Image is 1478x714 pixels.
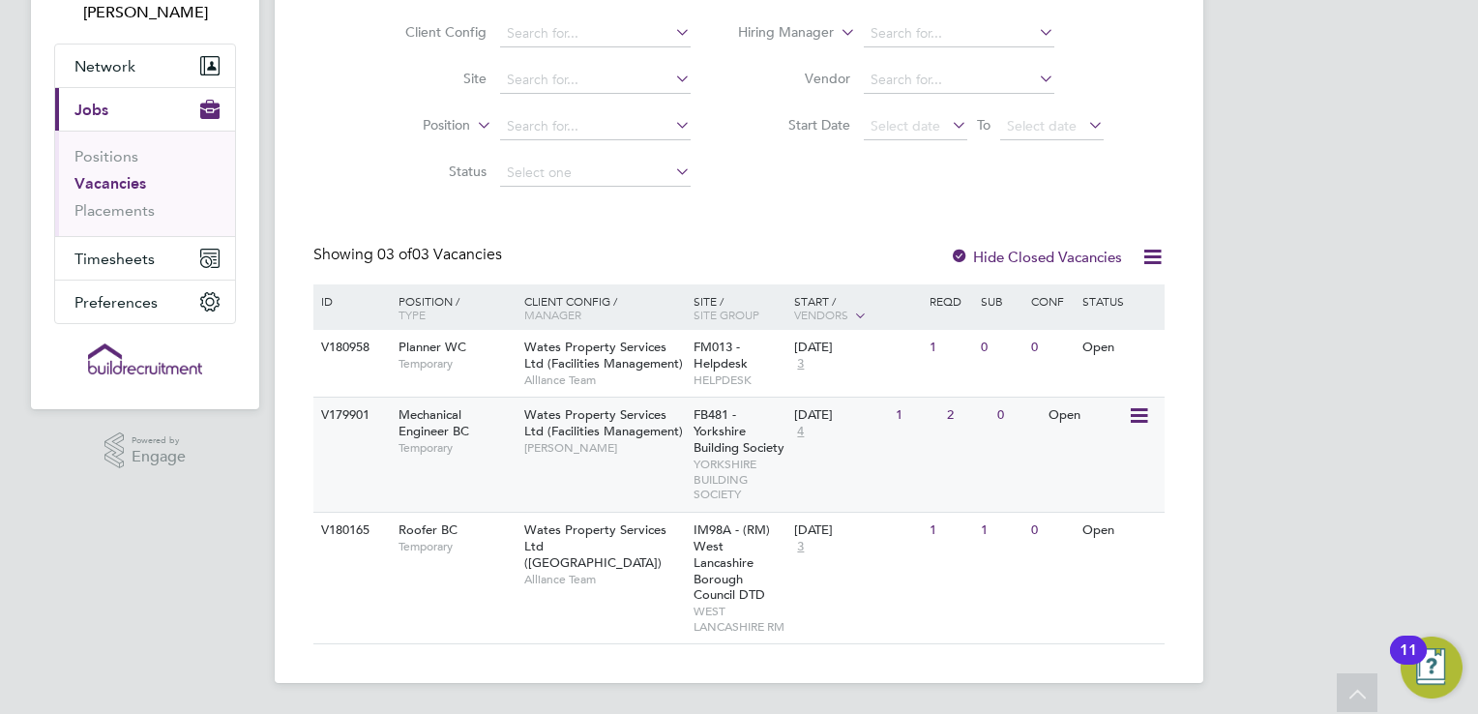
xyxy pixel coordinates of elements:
span: Alliance Team [524,372,684,388]
button: Timesheets [55,237,235,280]
div: Client Config / [519,284,689,331]
div: 1 [976,513,1026,549]
input: Search for... [864,67,1054,94]
span: Manager [524,307,581,322]
span: FB481 - Yorkshire Building Society [694,406,784,456]
div: Conf [1026,284,1077,317]
span: Temporary [399,539,515,554]
div: [DATE] [794,407,886,424]
div: Status [1078,284,1162,317]
label: Site [375,70,487,87]
div: Open [1078,513,1162,549]
div: 1 [925,513,975,549]
div: 1 [891,398,941,433]
div: Start / [789,284,925,333]
input: Search for... [864,20,1054,47]
label: Hide Closed Vacancies [950,248,1122,266]
div: [DATE] [794,340,920,356]
span: Site Group [694,307,759,322]
span: Network [74,57,135,75]
span: YORKSHIRE BUILDING SOCIETY [694,457,785,502]
label: Client Config [375,23,487,41]
button: Open Resource Center, 11 new notifications [1401,637,1463,699]
div: ID [316,284,384,317]
div: V179901 [316,398,384,433]
span: To [971,112,996,137]
input: Search for... [500,20,691,47]
span: Jobs [74,101,108,119]
span: Powered by [132,432,186,449]
span: Temporary [399,356,515,372]
label: Hiring Manager [723,23,834,43]
span: HELPDESK [694,372,785,388]
span: Mechanical Engineer BC [399,406,469,439]
span: Vendors [794,307,848,322]
div: 11 [1400,650,1417,675]
span: Sam White [54,1,236,24]
span: Wates Property Services Ltd (Facilities Management) [524,406,683,439]
input: Select one [500,160,691,187]
div: 0 [976,330,1026,366]
div: Jobs [55,131,235,236]
a: Powered byEngage [104,432,187,469]
span: 3 [794,356,807,372]
div: V180165 [316,513,384,549]
div: Open [1078,330,1162,366]
div: Showing [313,245,506,265]
span: Timesheets [74,250,155,268]
input: Search for... [500,113,691,140]
button: Jobs [55,88,235,131]
div: 0 [1026,513,1077,549]
div: 0 [1026,330,1077,366]
span: IM98A - (RM) West Lancashire Borough Council DTD [694,521,770,604]
a: Positions [74,147,138,165]
div: [DATE] [794,522,920,539]
span: [PERSON_NAME] [524,440,684,456]
span: Wates Property Services Ltd (Facilities Management) [524,339,683,372]
span: Temporary [399,440,515,456]
span: Wates Property Services Ltd ([GEOGRAPHIC_DATA]) [524,521,666,571]
span: Select date [1007,117,1077,134]
label: Vendor [739,70,850,87]
div: 0 [992,398,1043,433]
span: 03 Vacancies [377,245,502,264]
span: 3 [794,539,807,555]
button: Preferences [55,281,235,323]
span: Roofer BC [399,521,458,538]
span: Preferences [74,293,158,312]
span: Select date [871,117,940,134]
a: Placements [74,201,155,220]
div: 2 [942,398,992,433]
img: buildrec-logo-retina.png [88,343,202,374]
span: 03 of [377,245,412,264]
span: Type [399,307,426,322]
div: Sub [976,284,1026,317]
span: Alliance Team [524,572,684,587]
span: 4 [794,424,807,440]
div: Open [1044,398,1128,433]
label: Status [375,163,487,180]
button: Network [55,45,235,87]
div: Site / [689,284,790,331]
label: Start Date [739,116,850,134]
a: Vacancies [74,174,146,193]
label: Position [359,116,470,135]
span: FM013 - Helpdesk [694,339,748,372]
div: Reqd [925,284,975,317]
div: V180958 [316,330,384,366]
div: 1 [925,330,975,366]
input: Search for... [500,67,691,94]
span: Planner WC [399,339,466,355]
span: WEST LANCASHIRE RM [694,604,785,634]
a: Go to home page [54,343,236,374]
span: Engage [132,449,186,465]
div: Position / [384,284,519,331]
